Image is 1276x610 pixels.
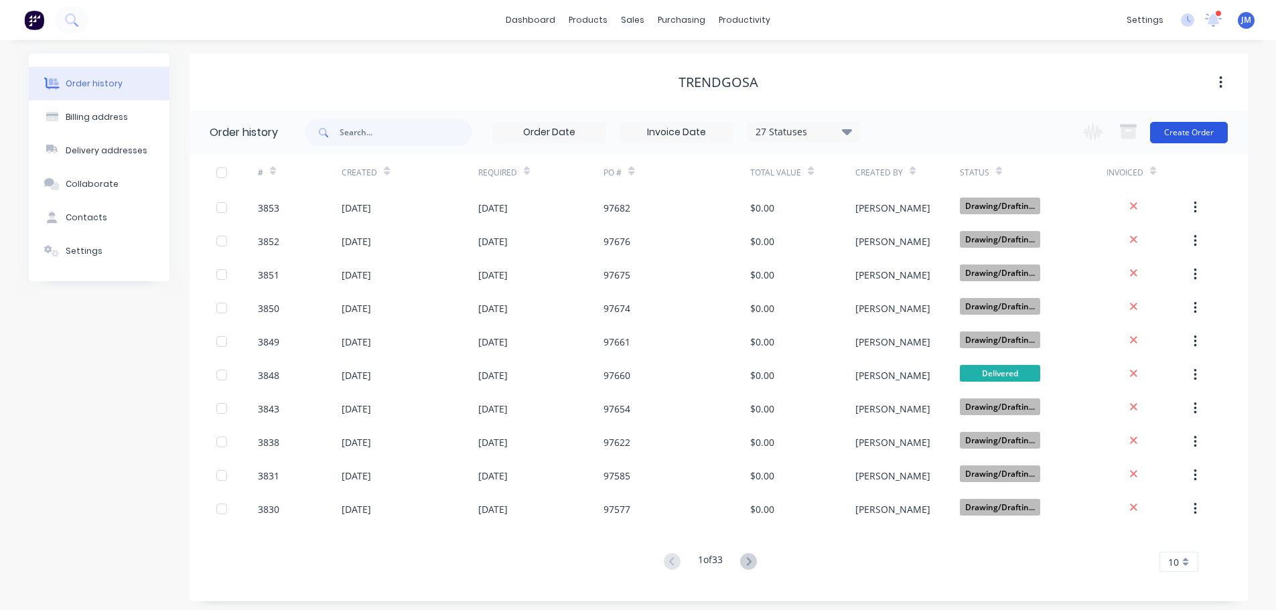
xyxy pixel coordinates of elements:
div: [PERSON_NAME] [855,301,930,315]
div: [PERSON_NAME] [855,335,930,349]
span: Drawing/Draftin... [960,331,1040,348]
button: Delivery addresses [29,134,169,167]
div: 3851 [258,268,279,282]
div: Settings [66,245,102,257]
button: Create Order [1150,122,1228,143]
div: [DATE] [342,502,371,516]
div: $0.00 [750,469,774,483]
div: Collaborate [66,178,119,190]
div: $0.00 [750,435,774,449]
div: Required [478,154,604,191]
div: 97682 [604,201,630,215]
div: [DATE] [342,234,371,248]
div: [PERSON_NAME] [855,469,930,483]
span: Drawing/Draftin... [960,499,1040,516]
div: 97654 [604,402,630,416]
div: Delivery addresses [66,145,147,157]
div: Order history [66,78,123,90]
div: Required [478,167,517,179]
div: 3850 [258,301,279,315]
div: [DATE] [478,201,508,215]
div: Total Value [750,154,855,191]
div: [DATE] [342,469,371,483]
div: [PERSON_NAME] [855,268,930,282]
div: Created [342,154,478,191]
button: Contacts [29,201,169,234]
div: PO # [604,154,750,191]
div: 3838 [258,435,279,449]
div: Contacts [66,212,107,224]
div: 97577 [604,502,630,516]
span: 10 [1168,555,1179,569]
button: Settings [29,234,169,268]
div: 3848 [258,368,279,382]
div: Total Value [750,167,801,179]
div: 97660 [604,368,630,382]
div: purchasing [651,10,712,30]
div: $0.00 [750,201,774,215]
div: [DATE] [478,435,508,449]
div: [PERSON_NAME] [855,234,930,248]
div: [DATE] [342,268,371,282]
div: $0.00 [750,402,774,416]
div: [DATE] [478,402,508,416]
div: [DATE] [478,301,508,315]
div: [DATE] [478,268,508,282]
button: Collaborate [29,167,169,201]
input: Order Date [493,123,606,143]
div: $0.00 [750,268,774,282]
div: 97585 [604,469,630,483]
div: [PERSON_NAME] [855,201,930,215]
div: Status [960,154,1107,191]
div: $0.00 [750,502,774,516]
div: $0.00 [750,234,774,248]
div: 3831 [258,469,279,483]
span: Delivered [960,365,1040,382]
div: [DATE] [478,368,508,382]
div: [DATE] [478,234,508,248]
span: Drawing/Draftin... [960,432,1040,449]
div: Order history [210,125,278,141]
div: 97674 [604,301,630,315]
div: [DATE] [342,301,371,315]
div: 3849 [258,335,279,349]
span: JM [1241,14,1251,26]
div: # [258,154,342,191]
span: Drawing/Draftin... [960,264,1040,281]
div: [PERSON_NAME] [855,368,930,382]
img: Factory [24,10,44,30]
div: productivity [712,10,777,30]
div: $0.00 [750,335,774,349]
div: 97661 [604,335,630,349]
span: Drawing/Draftin... [960,198,1040,214]
div: sales [614,10,651,30]
span: Drawing/Draftin... [960,398,1040,415]
div: $0.00 [750,368,774,382]
div: 27 Statuses [748,125,860,139]
div: $0.00 [750,301,774,315]
a: dashboard [499,10,562,30]
div: [DATE] [478,469,508,483]
div: Status [960,167,989,179]
div: [PERSON_NAME] [855,435,930,449]
div: Billing address [66,111,128,123]
div: [DATE] [342,335,371,349]
div: [DATE] [478,502,508,516]
div: 3843 [258,402,279,416]
div: [DATE] [342,368,371,382]
button: Order history [29,67,169,100]
div: 3852 [258,234,279,248]
div: settings [1120,10,1170,30]
div: 3853 [258,201,279,215]
div: [DATE] [342,402,371,416]
input: Search... [340,119,472,146]
span: Drawing/Draftin... [960,298,1040,315]
input: Invoice Date [620,123,733,143]
div: Trendgosa [679,74,758,90]
div: Invoiced [1107,167,1143,179]
div: [PERSON_NAME] [855,402,930,416]
div: 97675 [604,268,630,282]
div: 1 of 33 [698,552,723,572]
div: Created By [855,167,903,179]
span: Drawing/Draftin... [960,231,1040,248]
